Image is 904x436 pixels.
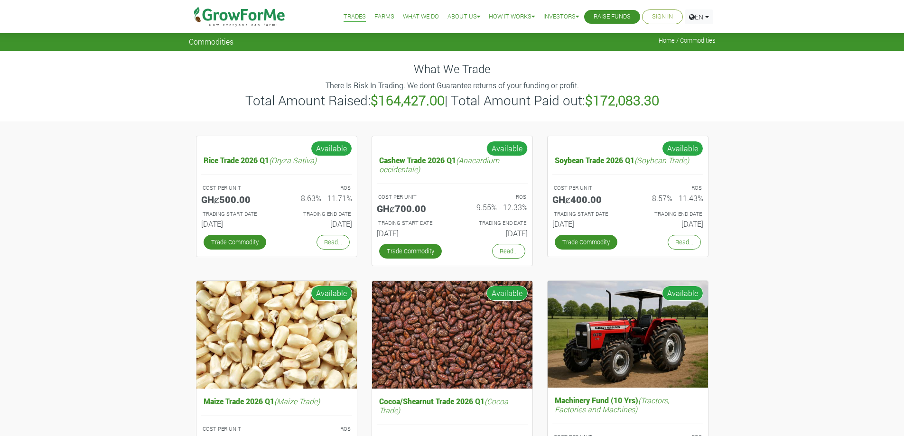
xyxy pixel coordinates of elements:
a: Read... [317,235,350,250]
a: EN [685,9,713,24]
p: Estimated Trading End Date [636,210,702,218]
img: growforme image [548,281,708,388]
a: Trade Commodity [555,235,617,250]
span: Available [311,286,352,301]
p: There Is Risk In Trading. We dont Guarantee returns of your funding or profit. [190,80,714,91]
a: Sign In [652,12,673,22]
h6: [DATE] [635,219,703,228]
p: Estimated Trading End Date [285,210,351,218]
h6: 8.57% - 11.43% [635,194,703,203]
h3: Total Amount Raised: | Total Amount Paid out: [190,93,714,109]
h6: [DATE] [459,229,528,238]
p: Estimated Trading Start Date [554,210,619,218]
a: Read... [668,235,701,250]
a: Trade Commodity [204,235,266,250]
h4: What We Trade [189,62,716,76]
img: growforme image [196,281,357,389]
h6: [DATE] [284,219,352,228]
p: ROS [461,193,526,201]
a: What We Do [403,12,439,22]
a: Farms [374,12,394,22]
p: COST PER UNIT [203,425,268,433]
a: Read... [492,244,525,259]
p: Estimated Trading Start Date [203,210,268,218]
span: Available [486,286,528,301]
i: (Anacardium occidentale) [379,155,499,174]
a: Trades [344,12,366,22]
a: How it Works [489,12,535,22]
b: $172,083.30 [585,92,659,109]
span: Available [662,286,703,301]
h5: Maize Trade 2026 Q1 [201,394,352,408]
h6: 8.63% - 11.71% [284,194,352,203]
i: (Cocoa Trade) [379,396,508,415]
h5: GHȼ500.00 [201,194,270,205]
a: Cashew Trade 2026 Q1(Anacardium occidentale) COST PER UNIT GHȼ700.00 ROS 9.55% - 12.33% TRADING S... [377,153,528,241]
h5: Machinery Fund (10 Yrs) [552,393,703,416]
h5: Cocoa/Shearnut Trade 2026 Q1 [377,394,528,417]
h6: [DATE] [201,219,270,228]
span: Home / Commodities [659,37,716,44]
a: Trade Commodity [379,244,442,259]
p: ROS [285,425,351,433]
p: ROS [636,184,702,192]
p: COST PER UNIT [203,184,268,192]
h5: Rice Trade 2026 Q1 [201,153,352,167]
p: COST PER UNIT [554,184,619,192]
i: (Maize Trade) [274,396,320,406]
a: Soybean Trade 2026 Q1(Soybean Trade) COST PER UNIT GHȼ400.00 ROS 8.57% - 11.43% TRADING START DAT... [552,153,703,232]
b: $164,427.00 [371,92,445,109]
a: Rice Trade 2026 Q1(Oryza Sativa) COST PER UNIT GHȼ500.00 ROS 8.63% - 11.71% TRADING START DATE [D... [201,153,352,232]
h6: [DATE] [377,229,445,238]
a: Investors [543,12,579,22]
p: ROS [285,184,351,192]
h6: [DATE] [552,219,621,228]
a: Raise Funds [594,12,631,22]
h5: Cashew Trade 2026 Q1 [377,153,528,176]
span: Available [662,141,703,156]
a: About Us [447,12,480,22]
p: Estimated Trading Start Date [378,219,444,227]
h5: GHȼ700.00 [377,203,445,214]
span: Available [311,141,352,156]
h5: GHȼ400.00 [552,194,621,205]
span: Available [486,141,528,156]
i: (Oryza Sativa) [269,155,317,165]
p: COST PER UNIT [378,193,444,201]
i: (Tractors, Factories and Machines) [555,395,669,414]
i: (Soybean Trade) [634,155,689,165]
h6: 9.55% - 12.33% [459,203,528,212]
h5: Soybean Trade 2026 Q1 [552,153,703,167]
p: Estimated Trading End Date [461,219,526,227]
img: growforme image [372,281,532,389]
span: Commodities [189,37,233,46]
